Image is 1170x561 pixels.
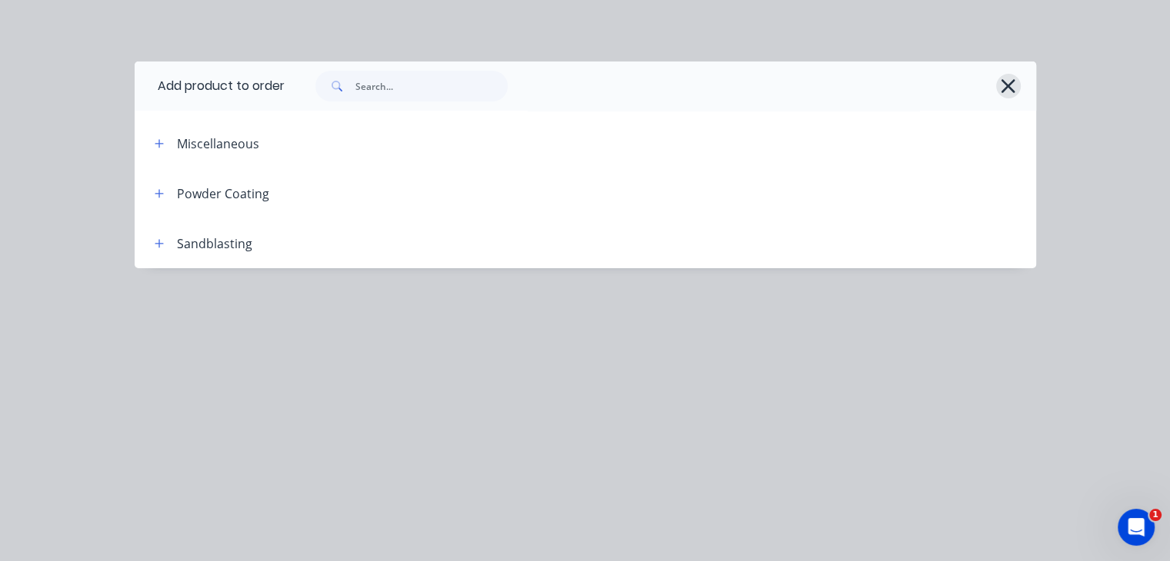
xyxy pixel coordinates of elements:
div: Add product to order [135,61,285,111]
div: Powder Coating [177,184,269,203]
input: Search... [355,71,508,101]
div: Miscellaneous [177,134,259,153]
span: 1 [1149,509,1162,521]
iframe: Intercom live chat [1118,509,1155,546]
div: Sandblasting [177,234,252,253]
